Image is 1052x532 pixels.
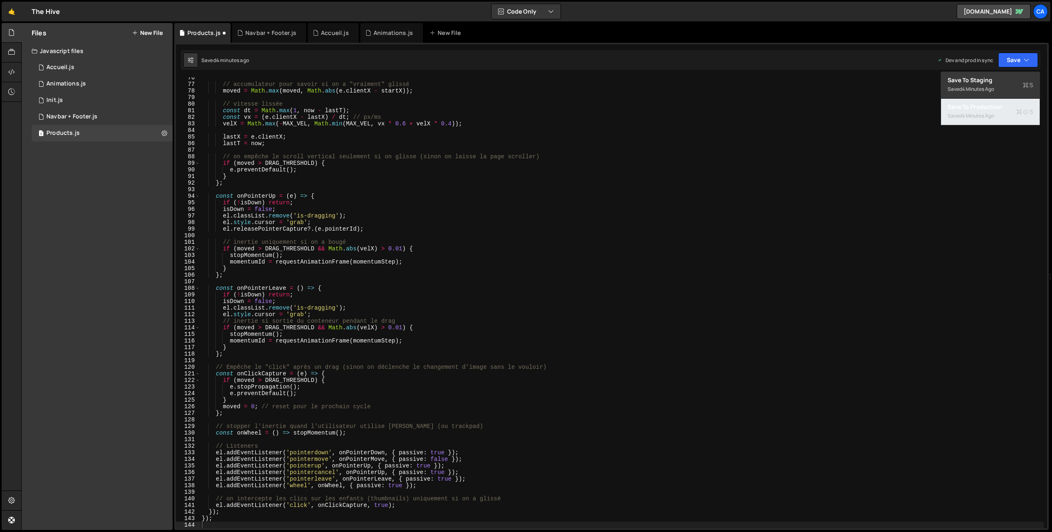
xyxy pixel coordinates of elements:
div: Accueil.js [46,64,74,71]
div: 113 [176,318,200,324]
div: 94 [176,193,200,199]
div: 134 [176,456,200,463]
div: 139 [176,489,200,495]
div: 105 [176,265,200,272]
div: 122 [176,377,200,384]
div: 96 [176,206,200,213]
div: Accueil.js [321,29,349,37]
div: 136 [176,469,200,476]
div: 95 [176,199,200,206]
div: 91 [176,173,200,180]
div: Products.js [46,130,80,137]
div: 99 [176,226,200,232]
div: 140 [176,495,200,502]
div: 119 [176,357,200,364]
div: 77 [176,81,200,88]
div: 126 [176,403,200,410]
div: 125 [176,397,200,403]
div: Navbar + Footer.js [46,113,97,120]
div: 90 [176,167,200,173]
div: 109 [176,291,200,298]
div: 93 [176,186,200,193]
div: 17034/47579.js [32,125,173,141]
div: 120 [176,364,200,370]
div: 85 [176,134,200,140]
button: Code Only [491,4,561,19]
div: 17034/46849.js [32,76,173,92]
div: 118 [176,351,200,357]
button: Save [998,53,1038,67]
div: 116 [176,338,200,344]
div: 106 [176,272,200,278]
a: Ca [1033,4,1048,19]
div: 4 minutes ago [962,86,994,93]
span: S [1016,108,1033,116]
div: 84 [176,127,200,134]
div: 117 [176,344,200,351]
div: Products.js [187,29,221,37]
div: 89 [176,160,200,167]
div: Dev and prod in sync [937,57,993,64]
div: 127 [176,410,200,416]
div: Navbar + Footer.js [245,29,296,37]
div: 132 [176,443,200,449]
div: 102 [176,245,200,252]
div: New File [429,29,464,37]
div: 141 [176,502,200,509]
div: 82 [176,114,200,120]
div: 135 [176,463,200,469]
div: 103 [176,252,200,259]
div: 129 [176,423,200,430]
div: 17034/47476.js [32,109,173,125]
button: Save to ProductionS Saved4 minutes ago [941,99,1040,125]
span: 1 [39,131,44,137]
div: 76 [176,74,200,81]
div: 97 [176,213,200,219]
div: 87 [176,147,200,153]
div: 107 [176,278,200,285]
div: Saved [948,84,1033,94]
div: 123 [176,384,200,390]
div: 78 [176,88,200,94]
div: 128 [176,416,200,423]
div: 143 [176,515,200,522]
div: Save to Production [948,103,1033,111]
div: 104 [176,259,200,265]
div: Saved [201,57,249,64]
div: 17034/46801.js [32,59,173,76]
a: [DOMAIN_NAME] [957,4,1031,19]
div: 133 [176,449,200,456]
div: 79 [176,94,200,101]
div: Saved [948,111,1033,121]
div: 101 [176,239,200,245]
div: 137 [176,476,200,482]
div: 100 [176,232,200,239]
div: 98 [176,219,200,226]
div: 88 [176,153,200,160]
div: 4 minutes ago [216,57,249,64]
a: 🤙 [2,2,22,21]
div: Animations.js [46,80,86,88]
div: 121 [176,370,200,377]
div: 110 [176,298,200,305]
h2: Files [32,28,46,37]
span: S [1023,81,1033,89]
div: 142 [176,509,200,515]
button: Save to StagingS Saved4 minutes ago [941,72,1040,99]
div: 138 [176,482,200,489]
div: 115 [176,331,200,338]
div: 130 [176,430,200,436]
div: Save to Staging [948,76,1033,84]
div: 111 [176,305,200,311]
div: Init.js [46,97,63,104]
div: 92 [176,180,200,186]
div: 112 [176,311,200,318]
div: 114 [176,324,200,331]
div: 124 [176,390,200,397]
button: New File [132,30,163,36]
div: 108 [176,285,200,291]
div: 131 [176,436,200,443]
div: Javascript files [22,43,173,59]
div: 80 [176,101,200,107]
